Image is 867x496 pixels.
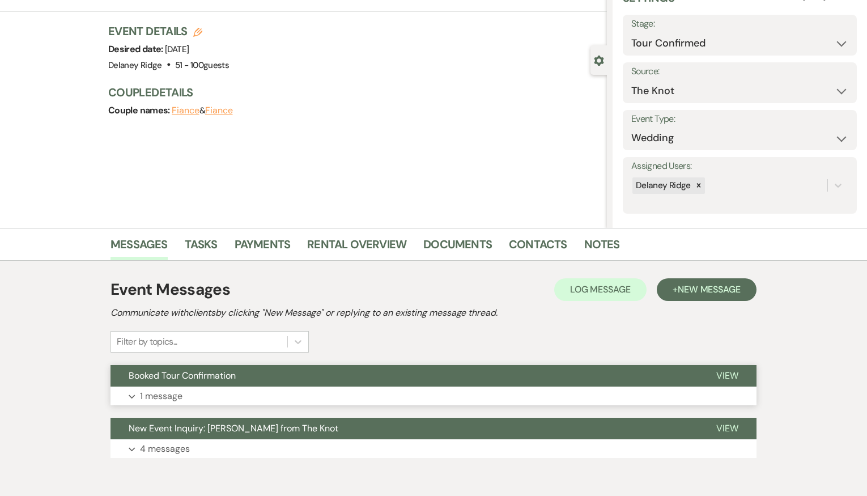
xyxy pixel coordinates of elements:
[108,60,162,71] span: Delaney Ridge
[108,84,596,100] h3: Couple Details
[235,235,291,260] a: Payments
[570,283,631,295] span: Log Message
[584,235,620,260] a: Notes
[110,418,698,439] button: New Event Inquiry: [PERSON_NAME] from The Knot
[110,387,756,406] button: 1 message
[175,60,229,71] span: 51 - 100 guests
[110,365,698,387] button: Booked Tour Confirmation
[110,235,168,260] a: Messages
[185,235,218,260] a: Tasks
[554,278,647,301] button: Log Message
[129,422,338,434] span: New Event Inquiry: [PERSON_NAME] from The Knot
[509,235,567,260] a: Contacts
[110,278,230,302] h1: Event Messages
[108,104,172,116] span: Couple names:
[108,23,229,39] h3: Event Details
[657,278,756,301] button: +New Message
[716,370,738,381] span: View
[698,365,756,387] button: View
[117,335,177,349] div: Filter by topics...
[632,177,692,194] div: Delaney Ridge
[108,43,165,55] span: Desired date:
[698,418,756,439] button: View
[172,105,232,116] span: &
[307,235,406,260] a: Rental Overview
[140,389,182,404] p: 1 message
[631,111,848,128] label: Event Type:
[129,370,236,381] span: Booked Tour Confirmation
[423,235,492,260] a: Documents
[594,54,604,65] button: Close lead details
[716,422,738,434] span: View
[110,306,756,320] h2: Communicate with clients by clicking "New Message" or replying to an existing message thread.
[631,63,848,80] label: Source:
[631,16,848,32] label: Stage:
[110,439,756,459] button: 4 messages
[172,106,199,115] button: Fiance
[631,158,848,175] label: Assigned Users:
[165,44,189,55] span: [DATE]
[140,442,190,456] p: 4 messages
[205,106,233,115] button: Fiance
[678,283,741,295] span: New Message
